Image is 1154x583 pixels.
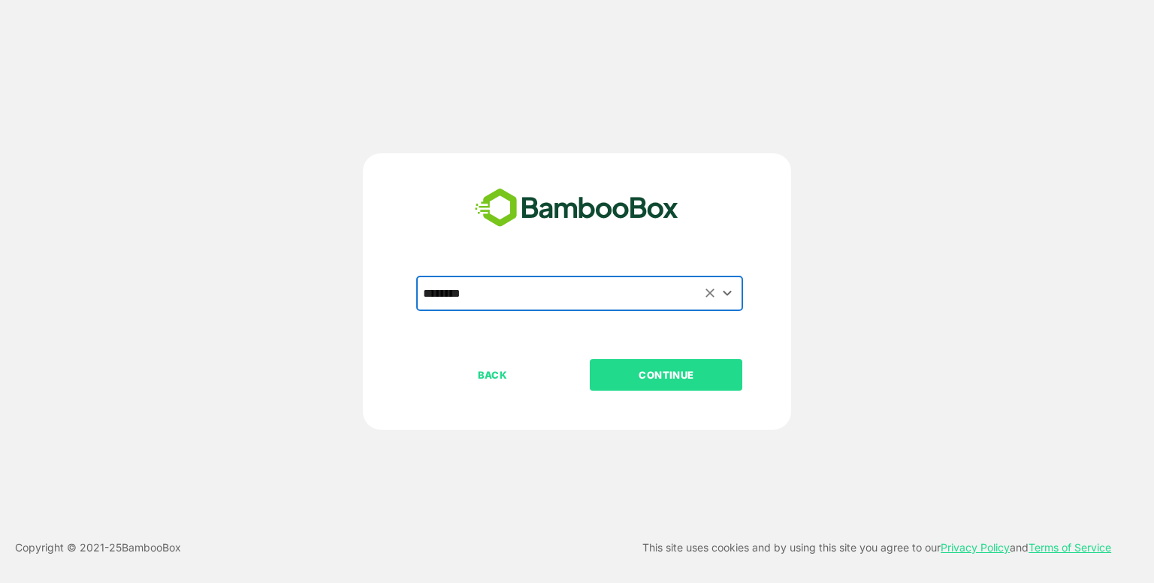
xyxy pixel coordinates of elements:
a: Privacy Policy [941,541,1010,554]
img: bamboobox [467,183,687,233]
p: BACK [418,367,568,383]
button: Open [717,283,738,304]
button: CONTINUE [590,359,742,391]
a: Terms of Service [1029,541,1111,554]
p: Copyright © 2021- 25 BambooBox [15,539,181,557]
p: This site uses cookies and by using this site you agree to our and [642,539,1111,557]
button: BACK [416,359,569,391]
p: CONTINUE [591,367,742,383]
button: Clear [702,285,719,302]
